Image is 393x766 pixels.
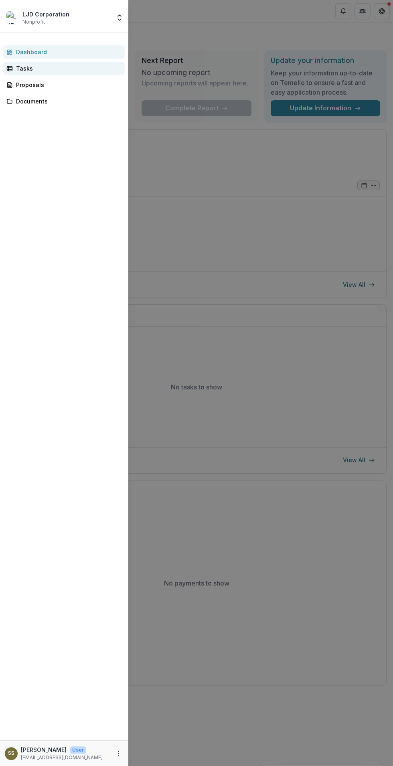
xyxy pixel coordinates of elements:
p: [EMAIL_ADDRESS][DOMAIN_NAME] [21,754,103,761]
button: Open entity switcher [114,10,125,26]
p: [PERSON_NAME] [21,746,67,754]
p: User [70,746,86,754]
div: Tasks [16,64,118,73]
img: LJD Corporation [6,11,19,24]
div: Dashboard [16,48,118,56]
a: Documents [3,95,125,108]
span: Nonprofit [22,18,45,26]
button: More [113,749,123,758]
div: SAILA SAIDIE [8,751,14,756]
div: Documents [16,97,118,105]
a: Proposals [3,78,125,91]
div: LJD Corporation [22,10,69,18]
div: Proposals [16,81,118,89]
a: Dashboard [3,45,125,59]
a: Tasks [3,62,125,75]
